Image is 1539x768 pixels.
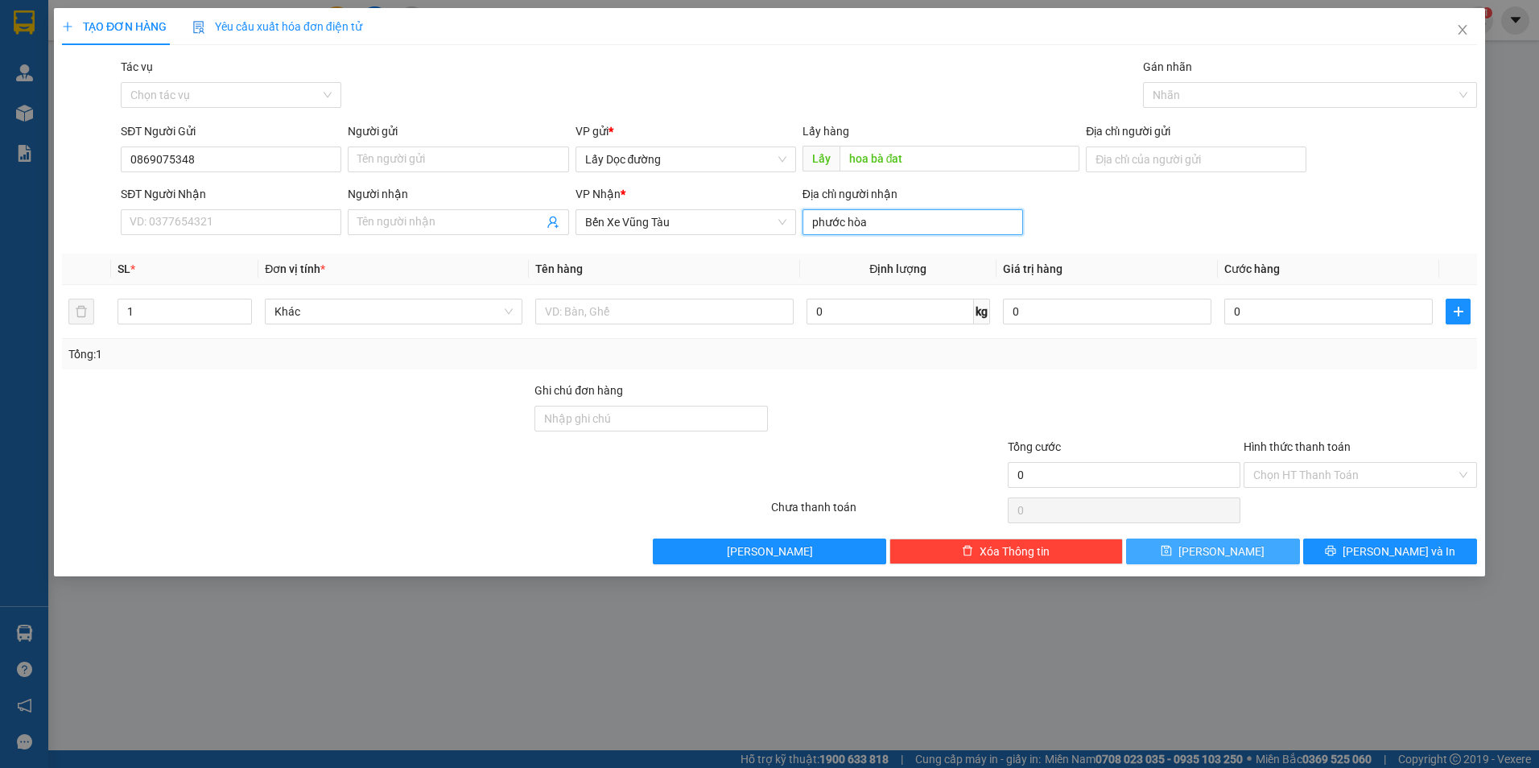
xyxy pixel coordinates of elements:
[73,103,238,118] strong: 0978 771155 - 0975 77 1155
[7,12,42,87] img: logo
[192,21,205,34] img: icon
[803,146,840,171] span: Lấy
[535,299,793,324] input: VD: Bàn, Ghế
[1244,440,1351,453] label: Hình thức thanh toán
[45,24,266,67] strong: [PERSON_NAME] ([GEOGRAPHIC_DATA])
[1161,545,1172,558] span: save
[62,20,167,33] span: TẠO ĐƠN HÀNG
[1003,262,1062,275] span: Giá trị hàng
[576,122,796,140] div: VP gửi
[585,210,786,234] span: Bến Xe Vũng Tàu
[274,299,513,324] span: Khác
[1126,539,1300,564] button: save[PERSON_NAME]
[1178,543,1265,560] span: [PERSON_NAME]
[803,125,849,138] span: Lấy hàng
[547,216,559,229] span: user-add
[534,406,768,431] input: Ghi chú đơn hàng
[49,70,262,101] strong: Tổng đài hỗ trợ: 0914 113 973 - 0982 113 973 - 0919 113 973 -
[1343,543,1455,560] span: [PERSON_NAME] và In
[1446,299,1471,324] button: plus
[1008,440,1061,453] span: Tổng cước
[265,262,325,275] span: Đơn vị tính
[1456,23,1469,36] span: close
[348,122,568,140] div: Người gửi
[121,122,341,140] div: SĐT Người Gửi
[962,545,973,558] span: delete
[121,185,341,203] div: SĐT Người Nhận
[1086,147,1306,172] input: Địa chỉ của người gửi
[803,209,1023,235] input: Địa chỉ của người nhận
[1003,299,1211,324] input: 0
[121,60,153,73] label: Tác vụ
[68,299,94,324] button: delete
[727,543,813,560] span: [PERSON_NAME]
[974,299,990,324] span: kg
[1325,545,1336,558] span: printer
[889,539,1123,564] button: deleteXóa Thông tin
[7,92,42,199] strong: Công ty TNHH DVVT Văn Vinh 76
[585,147,786,171] span: Lấy Dọc đường
[62,21,73,32] span: plus
[348,185,568,203] div: Người nhận
[1086,122,1306,140] div: Địa chỉ người gửi
[769,498,1006,526] div: Chưa thanh toán
[576,188,621,200] span: VP Nhận
[118,262,130,275] span: SL
[803,185,1023,203] div: Địa chỉ người nhận
[192,20,362,33] span: Yêu cầu xuất hóa đơn điện tử
[840,146,1080,171] input: Dọc đường
[68,345,594,363] div: Tổng: 1
[980,543,1050,560] span: Xóa Thông tin
[1446,305,1470,318] span: plus
[1143,60,1192,73] label: Gán nhãn
[1224,262,1280,275] span: Cước hàng
[534,384,623,397] label: Ghi chú đơn hàng
[535,262,583,275] span: Tên hàng
[1303,539,1477,564] button: printer[PERSON_NAME] và In
[869,262,926,275] span: Định lượng
[653,539,886,564] button: [PERSON_NAME]
[1440,8,1485,53] button: Close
